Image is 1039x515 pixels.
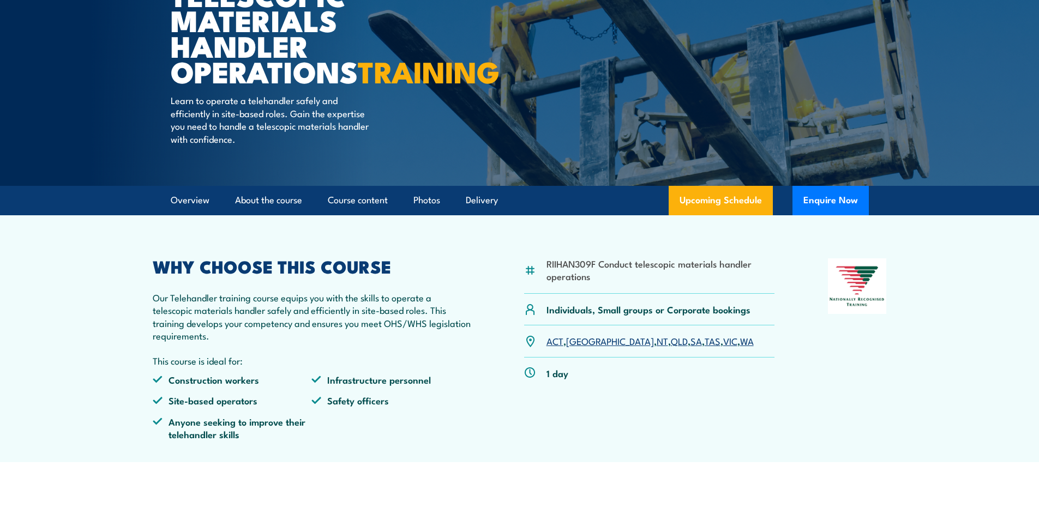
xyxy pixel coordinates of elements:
[792,186,869,215] button: Enquire Now
[235,186,302,215] a: About the course
[358,48,500,93] strong: TRAINING
[466,186,498,215] a: Delivery
[153,373,312,386] li: Construction workers
[723,334,737,347] a: VIC
[546,257,775,283] li: RIIHAN309F Conduct telescopic materials handler operations
[546,334,563,347] a: ACT
[311,394,471,407] li: Safety officers
[328,186,388,215] a: Course content
[171,186,209,215] a: Overview
[153,394,312,407] li: Site-based operators
[705,334,720,347] a: TAS
[153,291,471,342] p: Our Telehandler training course equips you with the skills to operate a telescopic materials hand...
[171,94,370,145] p: Learn to operate a telehandler safely and efficiently in site-based roles. Gain the expertise you...
[828,258,887,314] img: Nationally Recognised Training logo.
[566,334,654,347] a: [GEOGRAPHIC_DATA]
[671,334,688,347] a: QLD
[153,415,312,441] li: Anyone seeking to improve their telehandler skills
[657,334,668,347] a: NT
[311,373,471,386] li: Infrastructure personnel
[546,367,568,379] p: 1 day
[546,335,754,347] p: , , , , , , ,
[740,334,754,347] a: WA
[153,258,471,274] h2: WHY CHOOSE THIS COURSE
[669,186,773,215] a: Upcoming Schedule
[413,186,440,215] a: Photos
[153,354,471,367] p: This course is ideal for:
[546,303,750,316] p: Individuals, Small groups or Corporate bookings
[690,334,702,347] a: SA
